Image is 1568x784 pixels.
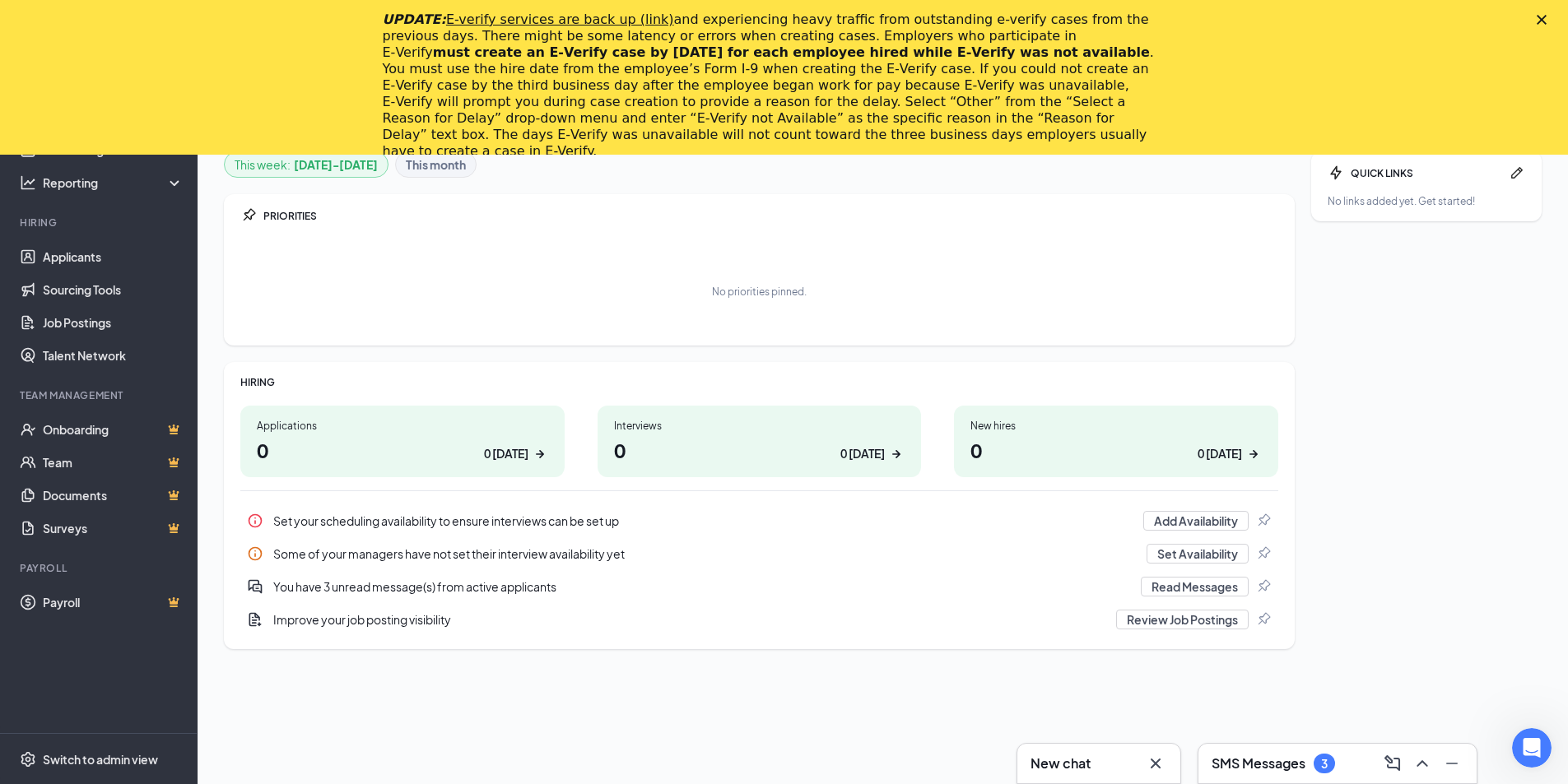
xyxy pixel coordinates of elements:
a: PayrollCrown [43,586,184,619]
div: 0 [DATE] [840,445,885,462]
svg: Analysis [20,174,36,191]
svg: Settings [20,751,36,768]
svg: Pin [1255,545,1272,562]
h1: 0 [970,436,1262,464]
a: Applicants [43,240,184,273]
div: Applications [257,419,548,433]
a: SurveysCrown [43,512,184,545]
button: Read Messages [1141,577,1249,596]
i: UPDATE: [383,12,674,27]
a: InfoSome of your managers have not set their interview availability yetSet AvailabilityPin [240,537,1278,570]
div: Close [1537,15,1553,25]
div: Reporting [43,174,184,191]
div: QUICK LINKS [1351,166,1502,180]
button: Minimize [1437,750,1463,777]
svg: Cross [1146,754,1166,773]
h3: SMS Messages [1212,754,1305,772]
svg: ArrowRight [532,446,548,462]
div: HIRING [240,375,1278,389]
div: Switch to admin view [43,751,158,768]
a: TeamCrown [43,446,184,479]
h1: 0 [257,436,548,464]
svg: Pin [1255,578,1272,595]
div: PRIORITIES [263,209,1278,223]
div: Hiring [20,216,180,230]
div: Improve your job posting visibility [240,603,1278,636]
button: Add Availability [1143,511,1249,531]
div: Set your scheduling availability to ensure interviews can be set up [273,513,1133,529]
b: must create an E‑Verify case by [DATE] for each employee hired while E‑Verify was not available [433,44,1150,60]
svg: ArrowRight [1245,446,1262,462]
svg: Pen [1509,165,1525,181]
a: Applications00 [DATE]ArrowRight [240,406,565,477]
svg: Bolt [1328,165,1344,181]
div: 0 [DATE] [484,445,528,462]
a: DoubleChatActiveYou have 3 unread message(s) from active applicantsRead MessagesPin [240,570,1278,603]
svg: ArrowRight [888,446,905,462]
svg: Minimize [1442,754,1462,773]
svg: Pin [1255,611,1272,628]
div: No links added yet. Get started! [1328,194,1525,208]
div: You have 3 unread message(s) from active applicants [273,578,1131,595]
a: Job Postings [43,306,184,339]
h1: 0 [614,436,905,464]
button: ChevronUp [1407,750,1434,777]
div: Set your scheduling availability to ensure interviews can be set up [240,504,1278,537]
a: New hires00 [DATE]ArrowRight [954,406,1278,477]
svg: Pin [1255,513,1272,529]
a: DocumentAddImprove your job posting visibilityReview Job PostingsPin [240,603,1278,636]
a: Interviews00 [DATE]ArrowRight [598,406,922,477]
div: 3 [1321,757,1328,771]
div: Payroll [20,561,180,575]
svg: DocumentAdd [247,611,263,628]
svg: ChevronUp [1412,754,1432,773]
div: 0 [DATE] [1198,445,1242,462]
svg: Pin [240,207,257,224]
div: This week : [235,155,378,174]
h3: New chat [1031,754,1091,772]
a: Sourcing Tools [43,273,184,306]
svg: DoubleChatActive [247,578,263,595]
button: ComposeMessage [1378,750,1404,777]
a: Talent Network [43,339,184,372]
div: Some of your managers have not set their interview availability yet [273,545,1137,562]
a: InfoSet your scheduling availability to ensure interviews can be set upAdd AvailabilityPin [240,504,1278,537]
div: New hires [970,419,1262,433]
b: This month [406,155,466,174]
a: DocumentsCrown [43,479,184,512]
div: Some of your managers have not set their interview availability yet [240,537,1278,570]
a: OnboardingCrown [43,413,184,446]
div: You have 3 unread message(s) from active applicants [240,570,1278,603]
button: Cross [1141,750,1167,777]
svg: Info [247,513,263,529]
button: Review Job Postings [1116,610,1249,629]
svg: Info [247,545,263,562]
div: Improve your job posting visibility [273,611,1106,628]
div: Interviews [614,419,905,433]
div: Team Management [20,388,180,402]
b: [DATE] - [DATE] [294,155,378,174]
svg: ComposeMessage [1383,754,1403,773]
button: Set Availability [1147,544,1249,564]
iframe: Intercom live chat [1512,728,1552,768]
a: E-verify services are back up (link) [446,12,674,27]
div: No priorities pinned. [712,285,807,299]
div: and experiencing heavy traffic from outstanding e-verify cases from the previous days. There migh... [383,12,1160,160]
